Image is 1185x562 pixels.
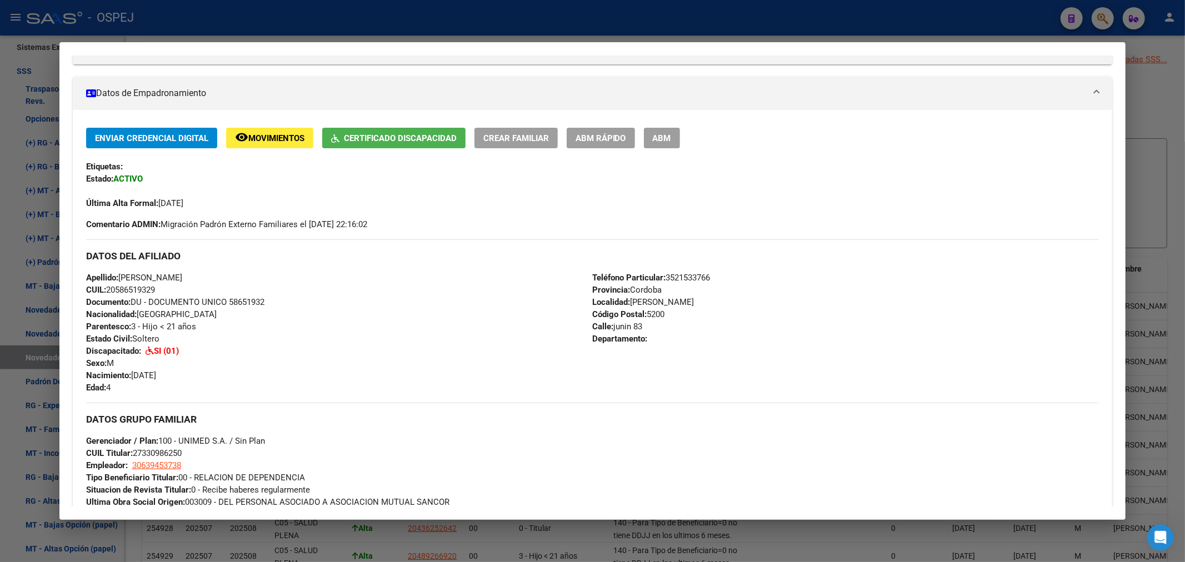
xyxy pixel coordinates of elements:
[235,131,248,144] mat-icon: remove_red_eye
[86,383,106,393] strong: Edad:
[86,436,265,446] span: 100 - UNIMED S.A. / Sin Plan
[86,473,305,483] span: 00 - RELACION DE DEPENDENCIA
[593,285,662,295] span: Cordoba
[593,273,711,283] span: 3521533766
[576,133,626,143] span: ABM Rápido
[593,297,694,307] span: [PERSON_NAME]
[86,128,217,148] button: Enviar Credencial Digital
[86,448,133,458] strong: CUIL Titular:
[86,485,310,495] span: 0 - Recibe haberes regularmente
[86,219,161,229] strong: Comentario ADMIN:
[86,297,264,307] span: DU - DOCUMENTO UNICO 58651932
[593,297,631,307] strong: Localidad:
[593,334,648,344] strong: Departamento:
[86,250,1099,262] h3: DATOS DEL AFILIADO
[644,128,680,148] button: ABM
[86,358,114,368] span: M
[653,133,671,143] span: ABM
[86,198,183,208] span: [DATE]
[113,174,143,184] strong: ACTIVO
[593,309,647,319] strong: Código Postal:
[86,358,107,368] strong: Sexo:
[593,309,665,319] span: 5200
[86,273,182,283] span: [PERSON_NAME]
[593,273,666,283] strong: Teléfono Particular:
[593,322,643,332] span: junin 83
[86,297,131,307] strong: Documento:
[86,413,1099,425] h3: DATOS GRUPO FAMILIAR
[344,133,457,143] span: Certificado Discapacidad
[86,322,196,332] span: 3 - Hijo < 21 años
[73,77,1113,110] mat-expansion-panel-header: Datos de Empadronamiento
[86,273,118,283] strong: Apellido:
[593,322,614,332] strong: Calle:
[86,448,182,458] span: 27330986250
[86,460,128,470] strong: Empleador:
[86,309,217,319] span: [GEOGRAPHIC_DATA]
[86,174,113,184] strong: Estado:
[86,497,449,507] span: 003009 - DEL PERSONAL ASOCIADO A ASOCIACION MUTUAL SANCOR
[86,346,141,356] strong: Discapacitado:
[86,473,178,483] strong: Tipo Beneficiario Titular:
[86,218,367,230] span: Migración Padrón Externo Familiares el [DATE] 22:16:02
[474,128,558,148] button: Crear Familiar
[86,334,132,344] strong: Estado Civil:
[86,87,1086,100] mat-panel-title: Datos de Empadronamiento
[593,285,631,295] strong: Provincia:
[86,370,131,380] strong: Nacimiento:
[86,485,191,495] strong: Situacion de Revista Titular:
[95,133,208,143] span: Enviar Credencial Digital
[132,460,181,470] span: 30639453738
[567,128,635,148] button: ABM Rápido
[86,285,106,295] strong: CUIL:
[86,370,156,380] span: [DATE]
[86,334,159,344] span: Soltero
[1147,524,1174,551] iframe: Intercom live chat
[154,346,179,356] strong: SI (01)
[86,497,185,507] strong: Ultima Obra Social Origen:
[86,198,158,208] strong: Última Alta Formal:
[86,322,131,332] strong: Parentesco:
[86,162,123,172] strong: Etiquetas:
[86,309,137,319] strong: Nacionalidad:
[322,128,466,148] button: Certificado Discapacidad
[483,133,549,143] span: Crear Familiar
[86,436,158,446] strong: Gerenciador / Plan:
[86,383,111,393] span: 4
[226,128,313,148] button: Movimientos
[86,285,155,295] span: 20586519329
[248,133,304,143] span: Movimientos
